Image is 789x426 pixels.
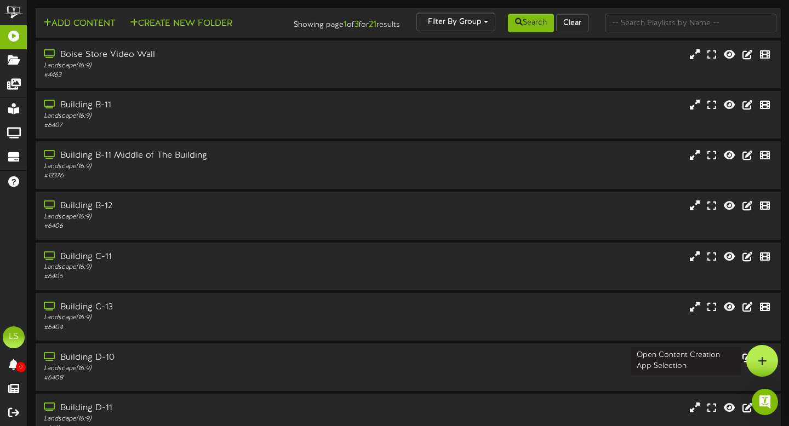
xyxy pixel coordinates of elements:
[44,200,338,212] div: Building B-12
[44,364,338,373] div: Landscape ( 16:9 )
[44,373,338,383] div: # 6408
[416,13,495,31] button: Filter By Group
[44,212,338,222] div: Landscape ( 16:9 )
[44,99,338,112] div: Building B-11
[40,17,118,31] button: Add Content
[556,14,588,32] button: Clear
[44,301,338,314] div: Building C-13
[355,20,359,30] strong: 3
[508,14,554,32] button: Search
[16,362,26,372] span: 0
[44,272,338,281] div: # 6405
[44,251,338,263] div: Building C-11
[44,222,338,231] div: # 6406
[44,171,338,181] div: # 13376
[369,20,376,30] strong: 21
[44,313,338,323] div: Landscape ( 16:9 )
[44,149,338,162] div: Building B-11 Middle of The Building
[44,121,338,130] div: # 6407
[44,415,338,424] div: Landscape ( 16:9 )
[283,13,408,31] div: Showing page of for results
[44,323,338,332] div: # 6404
[3,326,25,348] div: LS
[44,402,338,415] div: Building D-11
[605,14,777,32] input: -- Search Playlists by Name --
[44,112,338,121] div: Landscape ( 16:9 )
[44,263,338,272] div: Landscape ( 16:9 )
[752,389,778,415] div: Open Intercom Messenger
[44,352,338,364] div: Building D-10
[44,162,338,171] div: Landscape ( 16:9 )
[44,61,338,71] div: Landscape ( 16:9 )
[44,49,338,61] div: Boise Store Video Wall
[344,20,347,30] strong: 1
[44,71,338,80] div: # 4463
[127,17,236,31] button: Create New Folder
